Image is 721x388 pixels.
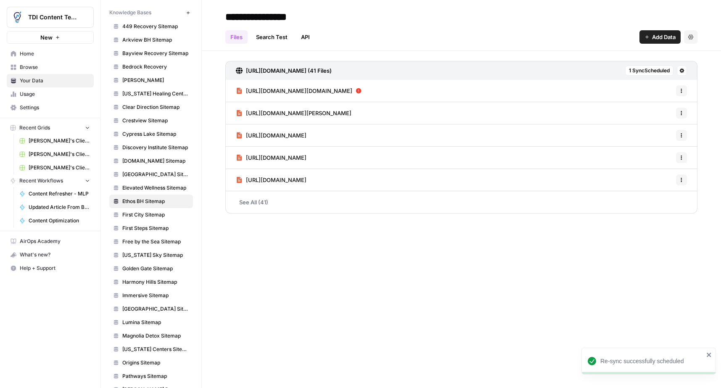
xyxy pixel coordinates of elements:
span: New [40,33,53,42]
a: [US_STATE] Healing Centers Sitemap [109,87,193,100]
span: Settings [20,104,90,111]
span: Clear Direction Sitemap [122,103,189,111]
a: Bedrock Recovery [109,60,193,74]
button: Workspace: TDI Content Team [7,7,94,28]
a: Elevated Wellness Sitemap [109,181,193,195]
a: [URL][DOMAIN_NAME] [236,169,306,191]
span: Knowledge Bases [109,9,151,16]
a: Ethos BH Sitemap [109,195,193,208]
span: TDI Content Team [28,13,79,21]
button: Help + Support [7,261,94,275]
span: Ethos BH Sitemap [122,198,189,205]
a: Pathways Sitemap [109,370,193,383]
span: 449 Recovery Sitemap [122,23,189,30]
button: Add Data [639,30,681,44]
a: [US_STATE] Sky Sitemap [109,248,193,262]
button: New [7,31,94,44]
a: [URL][DOMAIN_NAME] [236,147,306,169]
a: Lumina Sitemap [109,316,193,329]
span: Elevated Wellness Sitemap [122,184,189,192]
button: Recent Workflows [7,174,94,187]
span: [PERSON_NAME]'s Clients - Optimizing Content [29,137,90,145]
span: [URL][DOMAIN_NAME] [246,131,306,140]
a: Free by the Sea Sitemap [109,235,193,248]
button: close [706,351,712,358]
span: Bedrock Recovery [122,63,189,71]
button: Recent Grids [7,121,94,134]
span: Origins Sitemap [122,359,189,367]
span: Harmony Hills Sitemap [122,278,189,286]
span: [US_STATE] Sky Sitemap [122,251,189,259]
span: [URL][DOMAIN_NAME] [246,176,306,184]
span: Magnolia Detox Sitemap [122,332,189,340]
span: Updated Article From Brief [29,203,90,211]
a: First City Sitemap [109,208,193,222]
a: See All (41) [225,191,697,213]
a: Cypress Lake Sitemap [109,127,193,141]
a: [PERSON_NAME]'s Clients - New Content [16,148,94,161]
span: Cypress Lake Sitemap [122,130,189,138]
span: Discovery Institute Sitemap [122,144,189,151]
span: Browse [20,63,90,71]
span: Help + Support [20,264,90,272]
button: 1 SyncScheduled [625,66,673,76]
a: Your Data [7,74,94,87]
span: [GEOGRAPHIC_DATA] Sitemap [122,171,189,178]
span: [DOMAIN_NAME] Sitemap [122,157,189,165]
span: [PERSON_NAME] [122,77,189,84]
a: Clear Direction Sitemap [109,100,193,114]
a: Harmony Hills Sitemap [109,275,193,289]
a: Magnolia Detox Sitemap [109,329,193,343]
span: First Steps Sitemap [122,224,189,232]
a: 449 Recovery Sitemap [109,20,193,33]
a: Content Refresher - MLP [16,187,94,201]
a: Settings [7,101,94,114]
a: [URL][DOMAIN_NAME] (41 Files) [236,61,332,80]
img: TDI Content Team Logo [10,10,25,25]
h3: [URL][DOMAIN_NAME] (41 Files) [246,66,332,75]
a: Updated Article From Brief [16,201,94,214]
span: [GEOGRAPHIC_DATA] Sitemap [122,305,189,313]
span: Immersive Sitemap [122,292,189,299]
a: [GEOGRAPHIC_DATA] Sitemap [109,302,193,316]
a: [URL][DOMAIN_NAME][DOMAIN_NAME] [236,80,362,102]
span: [URL][DOMAIN_NAME][PERSON_NAME] [246,109,351,117]
a: [URL][DOMAIN_NAME][PERSON_NAME] [236,102,351,124]
span: [US_STATE] Healing Centers Sitemap [122,90,189,98]
span: [US_STATE] Centers Sitemap [122,346,189,353]
a: Home [7,47,94,61]
span: Content Refresher - MLP [29,190,90,198]
a: Bayview Recovery Sitemap [109,47,193,60]
span: [URL][DOMAIN_NAME][DOMAIN_NAME] [246,87,352,95]
div: What's new? [7,248,93,261]
span: Crestview Sitemap [122,117,189,124]
span: Your Data [20,77,90,84]
span: [URL][DOMAIN_NAME] [246,153,306,162]
span: Recent Grids [19,124,50,132]
a: Origins Sitemap [109,356,193,370]
a: Content Optimization [16,214,94,227]
a: [GEOGRAPHIC_DATA] Sitemap [109,168,193,181]
a: Browse [7,61,94,74]
a: First Steps Sitemap [109,222,193,235]
span: First City Sitemap [122,211,189,219]
span: [PERSON_NAME]'s Clients - New Content [29,164,90,172]
span: Home [20,50,90,58]
a: Crestview Sitemap [109,114,193,127]
a: [URL][DOMAIN_NAME] [236,124,306,146]
a: Immersive Sitemap [109,289,193,302]
span: Pathways Sitemap [122,372,189,380]
a: [PERSON_NAME] [109,74,193,87]
button: What's new? [7,248,94,261]
a: API [296,30,315,44]
span: Arkview BH Sitemap [122,36,189,44]
span: 1 Sync Scheduled [629,67,670,74]
div: Re-sync successfully scheduled [600,357,704,365]
span: AirOps Academy [20,238,90,245]
a: [PERSON_NAME]'s Clients - New Content [16,161,94,174]
span: Bayview Recovery Sitemap [122,50,189,57]
a: Usage [7,87,94,101]
a: [US_STATE] Centers Sitemap [109,343,193,356]
span: Golden Gate Sitemap [122,265,189,272]
a: Discovery Institute Sitemap [109,141,193,154]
